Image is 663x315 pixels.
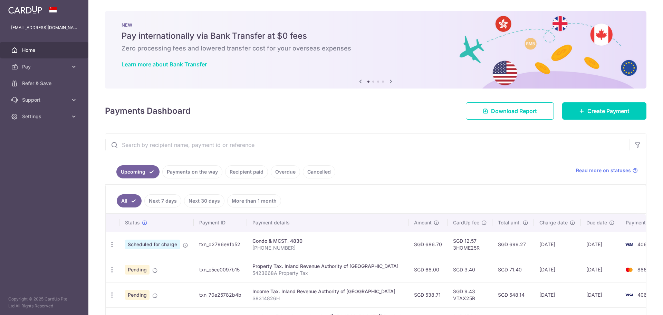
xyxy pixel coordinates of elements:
span: Home [22,47,68,54]
span: Total amt. [498,219,521,226]
td: txn_70e25782b4b [194,282,247,307]
td: SGD 538.71 [409,282,448,307]
span: CardUp fee [453,219,479,226]
th: Payment details [247,214,409,232]
p: 5423668A Property Tax [252,270,403,277]
input: Search by recipient name, payment id or reference [105,134,630,156]
img: Bank Card [622,240,636,249]
td: [DATE] [534,282,581,307]
a: Learn more about Bank Transfer [122,61,207,68]
h5: Pay internationally via Bank Transfer at $0 fees [122,30,630,41]
span: Scheduled for charge [125,240,180,249]
a: Upcoming [116,165,160,178]
p: [EMAIL_ADDRESS][DOMAIN_NAME] [11,24,77,31]
span: 4063 [637,241,650,247]
p: S8314826H [252,295,403,302]
a: Payments on the way [162,165,222,178]
a: Next 7 days [144,194,181,207]
a: Download Report [466,102,554,120]
td: SGD 71.40 [492,257,534,282]
span: Pending [125,265,150,275]
a: Overdue [271,165,300,178]
span: Download Report [491,107,537,115]
span: 8869 [637,267,650,272]
a: More than 1 month [227,194,281,207]
td: SGD 68.00 [409,257,448,282]
td: SGD 12.57 3HOME25R [448,232,492,257]
td: SGD 9.43 VTAX25R [448,282,492,307]
span: Status [125,219,140,226]
td: SGD 686.70 [409,232,448,257]
span: Read more on statuses [576,167,631,174]
span: Refer & Save [22,80,68,87]
a: Recipient paid [225,165,268,178]
img: Bank Card [622,291,636,299]
td: [DATE] [581,232,620,257]
td: txn_d2796e9fb52 [194,232,247,257]
img: CardUp [8,6,42,14]
a: Next 30 days [184,194,224,207]
span: Charge date [539,219,568,226]
span: Pending [125,290,150,300]
a: Read more on statuses [576,167,638,174]
span: Pay [22,63,68,70]
span: Support [22,96,68,103]
div: Property Tax. Inland Revenue Authority of [GEOGRAPHIC_DATA] [252,263,403,270]
span: Amount [414,219,432,226]
p: [PHONE_NUMBER] [252,244,403,251]
a: Cancelled [303,165,335,178]
img: Bank Card [622,266,636,274]
img: Bank transfer banner [105,11,646,89]
span: Due date [586,219,607,226]
div: Condo & MCST. 4830 [252,238,403,244]
td: [DATE] [534,257,581,282]
div: Income Tax. Inland Revenue Authority of [GEOGRAPHIC_DATA] [252,288,403,295]
a: All [117,194,142,207]
span: Create Payment [587,107,630,115]
td: [DATE] [534,232,581,257]
td: SGD 699.27 [492,232,534,257]
td: [DATE] [581,282,620,307]
p: NEW [122,22,630,28]
span: Settings [22,113,68,120]
td: [DATE] [581,257,620,282]
h4: Payments Dashboard [105,105,191,117]
a: Create Payment [562,102,646,120]
td: SGD 548.14 [492,282,534,307]
span: 4063 [637,292,650,298]
td: SGD 3.40 [448,257,492,282]
h6: Zero processing fees and lowered transfer cost for your overseas expenses [122,44,630,53]
th: Payment ID [194,214,247,232]
td: txn_e5ce0097b15 [194,257,247,282]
